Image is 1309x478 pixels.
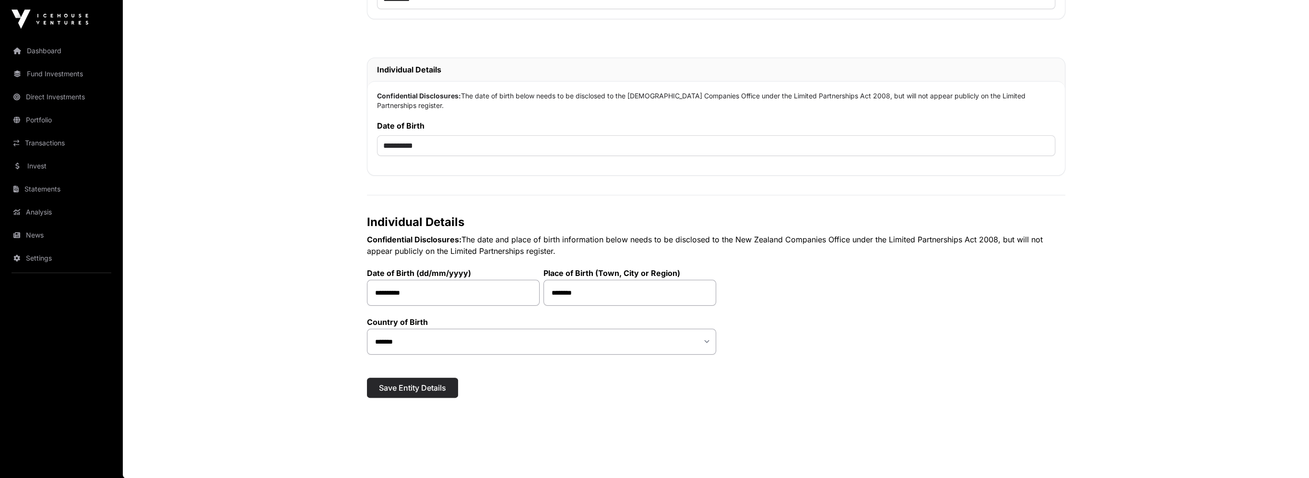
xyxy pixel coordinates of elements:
a: Settings [8,248,115,269]
strong: Confidential Disclosures: [367,235,461,244]
strong: Confidential Disclosures: [377,92,461,100]
a: Fund Investments [8,63,115,84]
h2: Individual Details [367,215,1065,230]
label: Date of Birth [377,120,1055,131]
a: Transactions [8,132,115,154]
a: Direct Investments [8,86,115,108]
a: Portfolio [8,109,115,131]
a: Dashboard [8,40,115,61]
label: Place of Birth (Town, City or Region) [543,268,716,278]
img: Icehouse Ventures Logo [12,10,88,29]
a: Invest [8,155,115,177]
button: Save Entity Details [367,378,458,398]
iframe: Chat Widget [1261,432,1309,478]
a: Analysis [8,202,115,223]
p: The date of birth below needs to be disclosed to the [DEMOGRAPHIC_DATA] Companies Office under th... [377,91,1055,110]
h2: Individual Details [377,64,1055,75]
label: Country of Birth [367,317,716,327]
span: Save Entity Details [379,382,446,394]
p: The date and place of birth information below needs to be disclosed to the New Zealand Companies ... [367,234,1065,257]
a: Statements [8,179,115,200]
a: News [8,225,115,246]
label: Date of Birth (dd/mm/yyyy) [367,268,540,278]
